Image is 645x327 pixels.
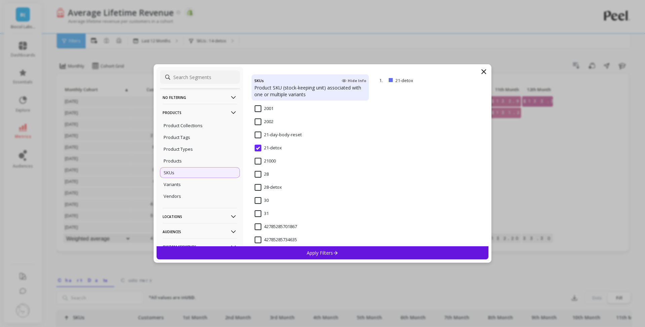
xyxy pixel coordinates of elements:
span: 2002 [255,118,273,125]
p: Product Tags [164,134,190,140]
input: Search Segments [160,70,240,84]
span: 28 [255,171,269,178]
p: Products [164,158,182,164]
span: 31 [255,210,269,217]
span: 21-detox [255,145,282,151]
p: Custom Segments [163,238,237,255]
p: Apply Filters [307,250,339,256]
h4: SKUs [254,77,264,84]
span: 2001 [255,105,273,112]
span: 42785285701867 [255,223,297,230]
span: Hide Info [342,78,366,83]
p: Product SKU (stock-keeping unit) associated with one or multiple variants [254,84,366,98]
p: Locations [163,208,237,225]
span: 30 [255,197,269,204]
span: 21000 [255,158,276,165]
p: Products [163,104,237,121]
p: No filtering [163,89,237,106]
p: 1. [379,77,386,83]
span: 42785285734635 [255,237,297,243]
span: 21-day-body-reset [255,132,302,138]
p: Vendors [164,193,181,199]
p: 21-detox [395,77,448,83]
span: 28-detox [255,184,282,191]
p: SKUs [164,170,174,176]
p: Audiences [163,223,237,240]
p: Variants [164,181,181,187]
p: Product Types [164,146,193,152]
p: Product Collections [164,122,203,129]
